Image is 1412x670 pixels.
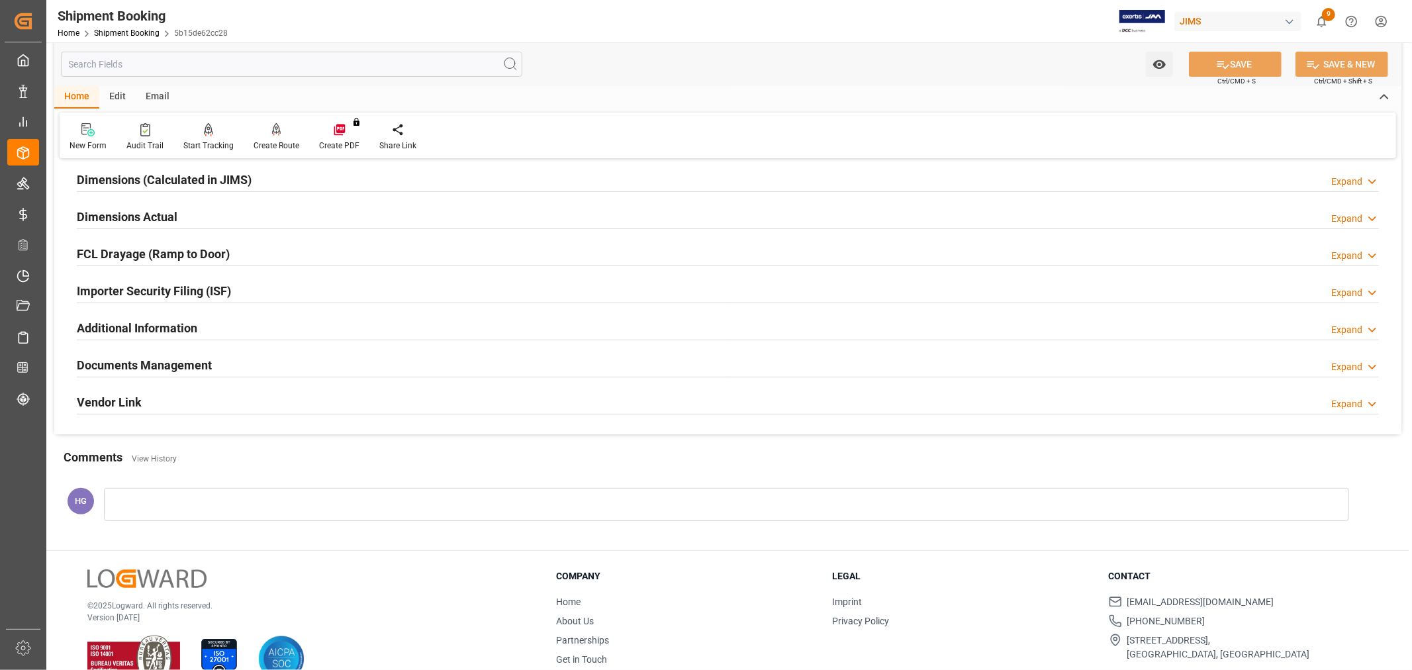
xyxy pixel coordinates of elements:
[77,171,252,189] h2: Dimensions (Calculated in JIMS)
[70,140,107,152] div: New Form
[87,600,523,612] p: © 2025 Logward. All rights reserved.
[1331,286,1362,300] div: Expand
[77,319,197,337] h2: Additional Information
[126,140,164,152] div: Audit Trail
[1331,175,1362,189] div: Expand
[832,597,862,607] a: Imprint
[77,356,212,374] h2: Documents Management
[1337,7,1366,36] button: Help Center
[556,569,816,583] h3: Company
[1189,52,1282,77] button: SAVE
[1331,212,1362,226] div: Expand
[99,86,136,109] div: Edit
[77,208,177,226] h2: Dimensions Actual
[1127,595,1274,609] span: [EMAIL_ADDRESS][DOMAIN_NAME]
[832,616,889,626] a: Privacy Policy
[132,454,177,463] a: View History
[379,140,416,152] div: Share Link
[77,245,230,263] h2: FCL Drayage (Ramp to Door)
[58,6,228,26] div: Shipment Booking
[1331,360,1362,374] div: Expand
[1295,52,1388,77] button: SAVE & NEW
[1331,397,1362,411] div: Expand
[556,654,607,665] a: Get in Touch
[1109,569,1368,583] h3: Contact
[136,86,179,109] div: Email
[556,616,594,626] a: About Us
[1331,249,1362,263] div: Expand
[1322,8,1335,21] span: 9
[556,597,581,607] a: Home
[77,282,231,300] h2: Importer Security Filing (ISF)
[1217,76,1256,86] span: Ctrl/CMD + S
[1119,10,1165,33] img: Exertis%20JAM%20-%20Email%20Logo.jpg_1722504956.jpg
[64,448,122,466] h2: Comments
[58,28,79,38] a: Home
[1174,12,1301,31] div: JIMS
[1307,7,1337,36] button: show 9 new notifications
[254,140,299,152] div: Create Route
[1314,76,1372,86] span: Ctrl/CMD + Shift + S
[75,496,87,506] span: HG
[1127,634,1310,661] span: [STREET_ADDRESS], [GEOGRAPHIC_DATA], [GEOGRAPHIC_DATA]
[1331,323,1362,337] div: Expand
[87,612,523,624] p: Version [DATE]
[77,393,142,411] h2: Vendor Link
[1174,9,1307,34] button: JIMS
[832,569,1092,583] h3: Legal
[94,28,160,38] a: Shipment Booking
[183,140,234,152] div: Start Tracking
[1127,614,1205,628] span: [PHONE_NUMBER]
[87,569,207,589] img: Logward Logo
[556,635,609,646] a: Partnerships
[54,86,99,109] div: Home
[1146,52,1173,77] button: open menu
[61,52,522,77] input: Search Fields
